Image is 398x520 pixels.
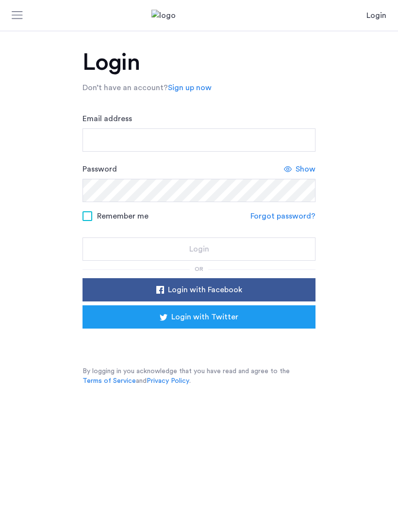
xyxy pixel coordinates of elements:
[97,210,149,222] span: Remember me
[147,376,189,386] a: Privacy Policy
[168,82,212,94] a: Sign up now
[83,366,315,386] p: By logging in you acknowledge that you have read and agree to the and .
[151,10,247,21] img: logo
[83,51,315,74] h1: Login
[83,376,136,386] a: Terms of Service
[83,84,168,92] span: Don’t have an account?
[83,305,315,329] button: button
[151,10,247,21] a: Cazamio Logo
[189,243,209,255] span: Login
[250,210,315,222] a: Forgot password?
[195,266,203,272] span: or
[366,10,386,21] a: Login
[83,163,117,175] label: Password
[83,113,132,125] label: Email address
[168,284,242,296] span: Login with Facebook
[83,278,315,301] button: button
[296,163,315,175] span: Show
[83,237,315,261] button: button
[171,311,238,323] span: Login with Twitter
